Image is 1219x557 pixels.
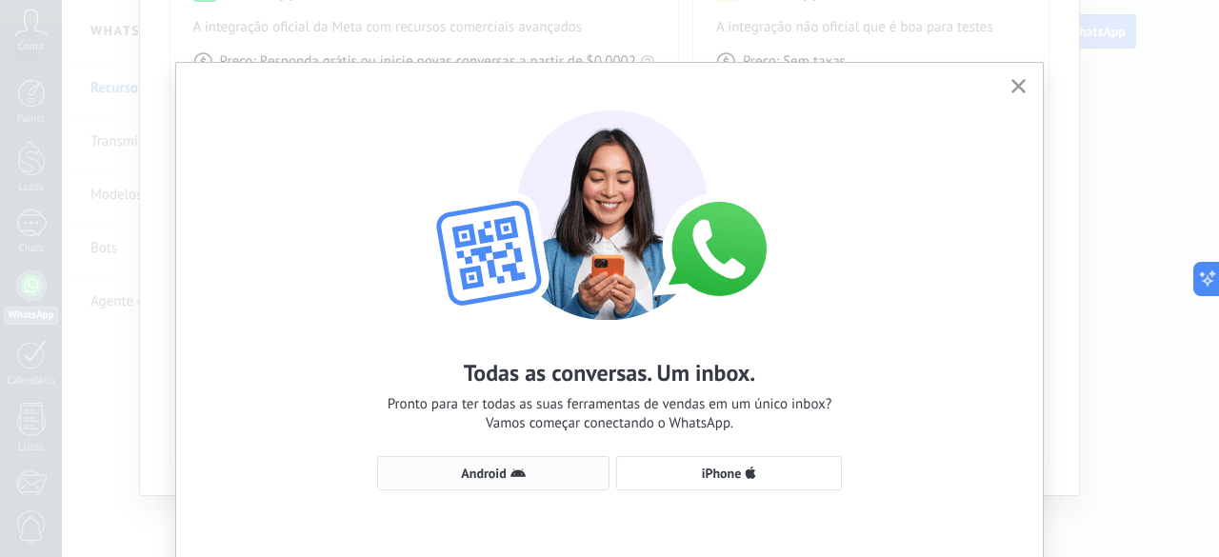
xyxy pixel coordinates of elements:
[616,456,842,490] button: iPhone
[461,467,506,480] span: Android
[377,456,609,490] button: Android
[400,91,819,320] img: wa-lite-select-device.png
[464,358,756,388] h2: Todas as conversas. Um inbox.
[702,467,742,480] span: iPhone
[388,395,832,433] span: Pronto para ter todas as suas ferramentas de vendas em um único inbox? Vamos começar conectando o...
